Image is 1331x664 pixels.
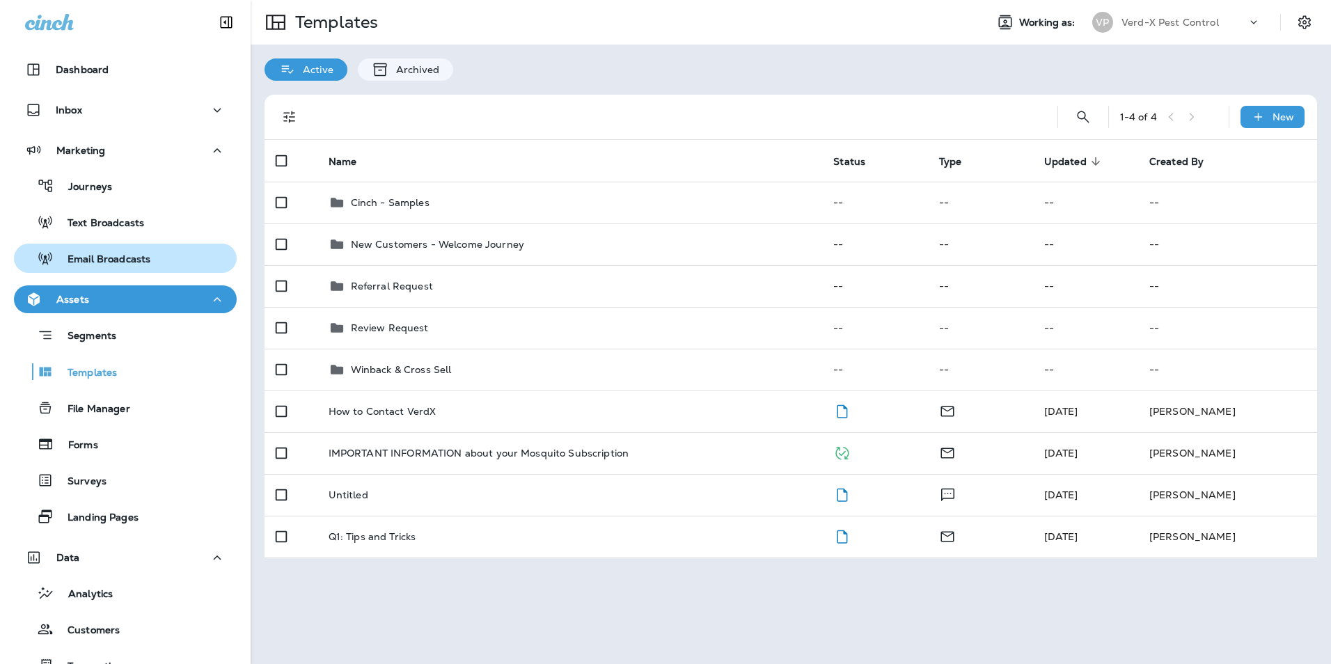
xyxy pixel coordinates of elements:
td: -- [1138,349,1317,390]
span: Frank Carreno [1044,530,1078,543]
span: Created By [1149,156,1204,168]
p: Data [56,552,80,563]
button: Assets [14,285,237,313]
span: Rachel Emery [1044,405,1078,418]
button: Landing Pages [14,502,237,531]
span: Published [833,445,851,458]
p: Dashboard [56,64,109,75]
span: Draft [833,404,851,416]
div: VP [1092,12,1113,33]
button: Surveys [14,466,237,495]
span: Email [939,404,956,416]
button: Inbox [14,96,237,124]
td: -- [1033,182,1138,223]
p: Landing Pages [54,512,139,525]
button: Marketing [14,136,237,164]
span: Updated [1044,156,1087,168]
button: Filters [276,103,304,131]
p: Verd-X Pest Control [1121,17,1219,28]
button: Segments [14,320,237,350]
button: File Manager [14,393,237,422]
p: File Manager [54,403,130,416]
span: Name [329,156,357,168]
td: -- [1138,182,1317,223]
td: -- [1033,265,1138,307]
p: New Customers - Welcome Journey [351,239,524,250]
td: -- [1033,307,1138,349]
span: Updated [1044,155,1105,168]
button: Collapse Sidebar [207,8,246,36]
p: Email Broadcasts [54,253,150,267]
td: -- [1138,307,1317,349]
p: Analytics [54,588,113,601]
td: -- [928,265,1033,307]
div: 1 - 4 of 4 [1120,111,1157,122]
td: [PERSON_NAME] [1138,432,1317,474]
td: -- [822,307,927,349]
td: [PERSON_NAME] [1138,516,1317,558]
span: Created By [1149,155,1222,168]
p: Assets [56,294,89,305]
p: Journeys [54,181,112,194]
button: Settings [1292,10,1317,35]
span: Draft [833,529,851,542]
p: Text Broadcasts [54,217,144,230]
td: -- [822,265,927,307]
p: Untitled [329,489,368,500]
button: Journeys [14,171,237,200]
p: Inbox [56,104,82,116]
span: Name [329,155,375,168]
button: Search Templates [1069,103,1097,131]
button: Data [14,544,237,571]
p: Marketing [56,145,105,156]
td: -- [1033,223,1138,265]
p: Winback & Cross Sell [351,364,452,375]
button: Dashboard [14,56,237,84]
td: -- [822,223,927,265]
p: Cinch - Samples [351,197,430,208]
span: Frank Carreno [1044,447,1078,459]
span: Working as: [1019,17,1078,29]
p: Q1: Tips and Tricks [329,531,416,542]
td: [PERSON_NAME] [1138,474,1317,516]
p: How to Contact VerdX [329,406,436,417]
p: Segments [54,330,116,344]
span: Status [833,156,865,168]
span: Email [939,529,956,542]
button: Templates [14,357,237,386]
td: -- [928,349,1033,390]
td: -- [1138,265,1317,307]
p: Forms [54,439,98,452]
td: -- [1138,223,1317,265]
p: Active [296,64,333,75]
button: Customers [14,615,237,644]
span: Email [939,445,956,458]
td: -- [822,349,927,390]
span: Status [833,155,883,168]
p: Archived [389,64,439,75]
td: -- [822,182,927,223]
td: -- [928,182,1033,223]
span: Type [939,156,962,168]
p: IMPORTANT INFORMATION about your Mosquito Subscription [329,448,629,459]
td: [PERSON_NAME] [1138,390,1317,432]
span: Draft [833,487,851,500]
td: -- [1033,349,1138,390]
p: Referral Request [351,280,433,292]
td: -- [928,307,1033,349]
td: -- [928,223,1033,265]
button: Analytics [14,578,237,608]
button: Text Broadcasts [14,207,237,237]
p: New [1273,111,1294,122]
p: Review Request [351,322,429,333]
p: Customers [54,624,120,638]
p: Surveys [54,475,107,489]
button: Forms [14,429,237,459]
span: Text [939,487,956,500]
button: Email Broadcasts [14,244,237,273]
p: Templates [54,367,117,380]
span: Frank Carreno [1044,489,1078,501]
p: Templates [290,12,378,33]
span: Type [939,155,980,168]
